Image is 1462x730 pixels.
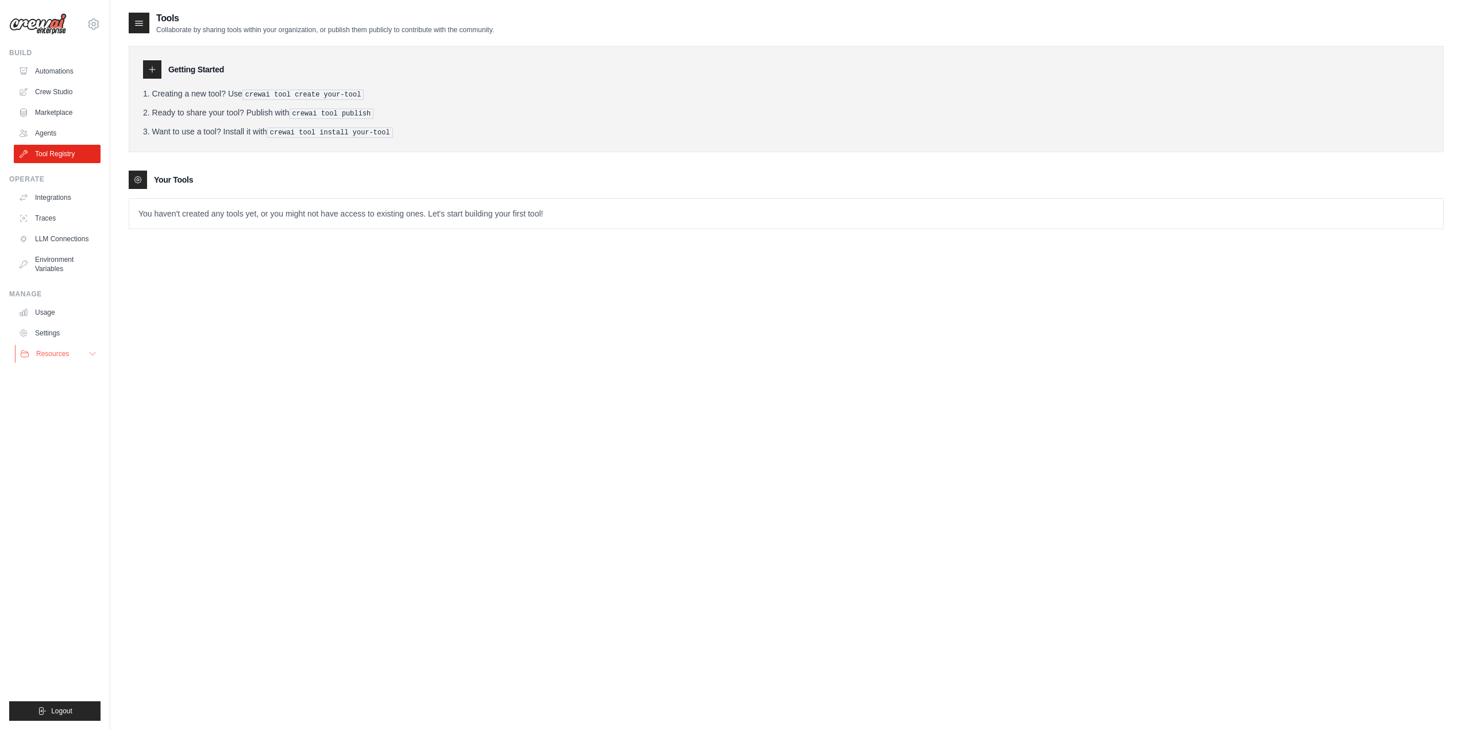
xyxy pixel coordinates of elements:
[51,706,72,716] span: Logout
[14,209,101,227] a: Traces
[154,174,193,186] h3: Your Tools
[14,303,101,322] a: Usage
[14,230,101,248] a: LLM Connections
[168,64,224,75] h3: Getting Started
[242,90,364,100] pre: crewai tool create your-tool
[14,145,101,163] a: Tool Registry
[143,107,1429,119] li: Ready to share your tool? Publish with
[156,11,494,25] h2: Tools
[9,48,101,57] div: Build
[15,345,102,363] button: Resources
[9,13,67,35] img: Logo
[14,83,101,101] a: Crew Studio
[129,199,1443,229] p: You haven't created any tools yet, or you might not have access to existing ones. Let's start bui...
[14,103,101,122] a: Marketplace
[9,701,101,721] button: Logout
[9,175,101,184] div: Operate
[14,250,101,278] a: Environment Variables
[14,188,101,207] a: Integrations
[9,289,101,299] div: Manage
[14,62,101,80] a: Automations
[14,324,101,342] a: Settings
[143,88,1429,100] li: Creating a new tool? Use
[14,124,101,142] a: Agents
[156,25,494,34] p: Collaborate by sharing tools within your organization, or publish them publicly to contribute wit...
[36,349,69,358] span: Resources
[290,109,374,119] pre: crewai tool publish
[267,128,393,138] pre: crewai tool install your-tool
[143,126,1429,138] li: Want to use a tool? Install it with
